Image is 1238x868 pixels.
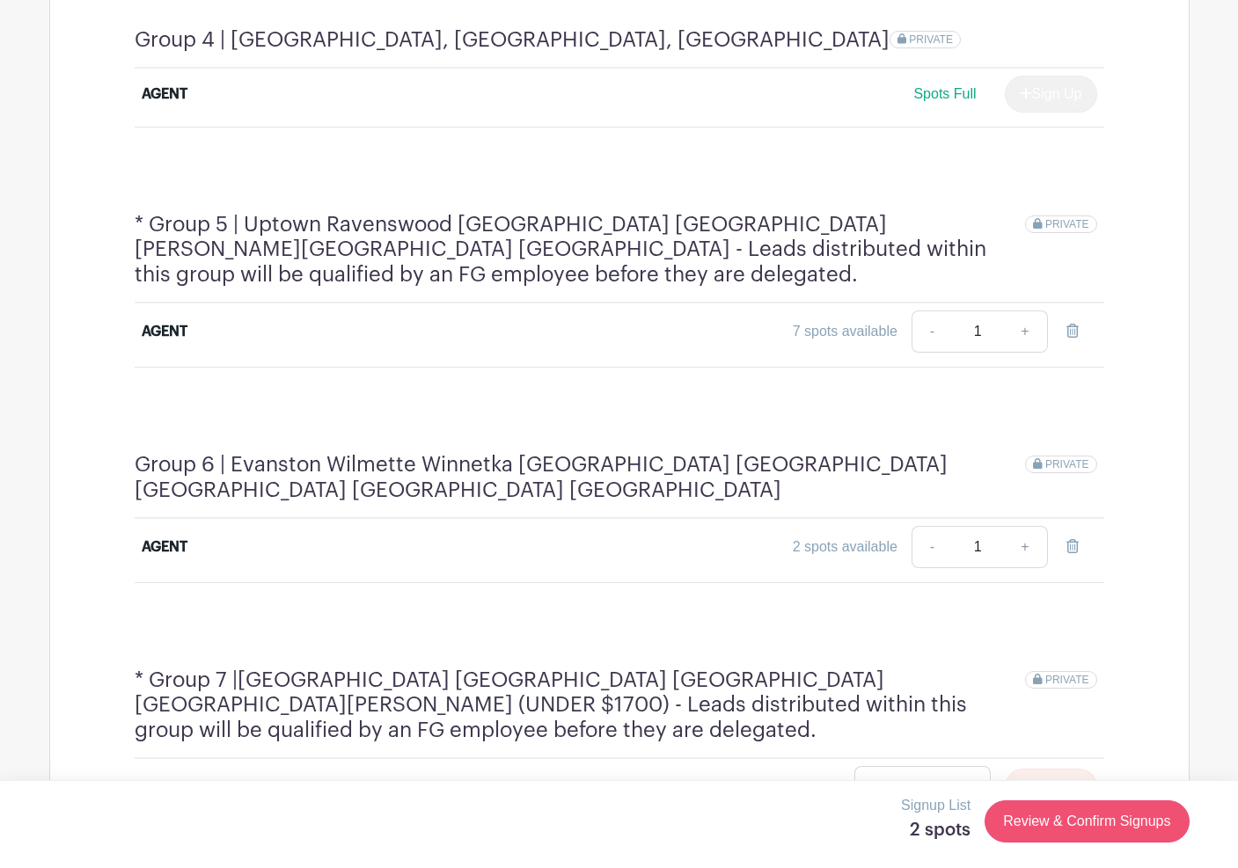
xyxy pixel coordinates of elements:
[135,27,890,53] h4: Group 4 | [GEOGRAPHIC_DATA], [GEOGRAPHIC_DATA], [GEOGRAPHIC_DATA]
[793,536,897,558] div: 2 spots available
[1045,458,1089,470] span: PRIVATE
[913,86,976,101] span: Spots Full
[912,526,952,568] a: -
[1045,218,1089,230] span: PRIVATE
[793,321,897,342] div: 7 spots available
[901,795,971,816] p: Signup List
[901,820,971,841] h5: 2 spots
[135,667,1026,743] h4: * Group 7 |[GEOGRAPHIC_DATA] [GEOGRAPHIC_DATA] [GEOGRAPHIC_DATA] [GEOGRAPHIC_DATA][PERSON_NAME] (...
[1003,526,1047,568] a: +
[946,766,990,808] a: +
[736,777,840,798] div: 6 spots available
[854,766,895,808] a: -
[1005,769,1097,806] button: Sign Up
[142,777,187,798] div: AGENT
[909,33,953,46] span: PRIVATE
[142,84,187,105] div: AGENT
[985,800,1189,842] a: Review & Confirm Signups
[142,321,187,342] div: AGENT
[912,310,952,353] a: -
[1003,310,1047,353] a: +
[142,536,187,558] div: AGENT
[1045,674,1089,686] span: PRIVATE
[135,452,1026,503] h4: Group 6 | Evanston Wilmette Winnetka [GEOGRAPHIC_DATA] [GEOGRAPHIC_DATA] [GEOGRAPHIC_DATA] [GEOGR...
[135,212,1026,288] h4: * Group 5 | Uptown Ravenswood [GEOGRAPHIC_DATA] [GEOGRAPHIC_DATA] [PERSON_NAME][GEOGRAPHIC_DATA] ...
